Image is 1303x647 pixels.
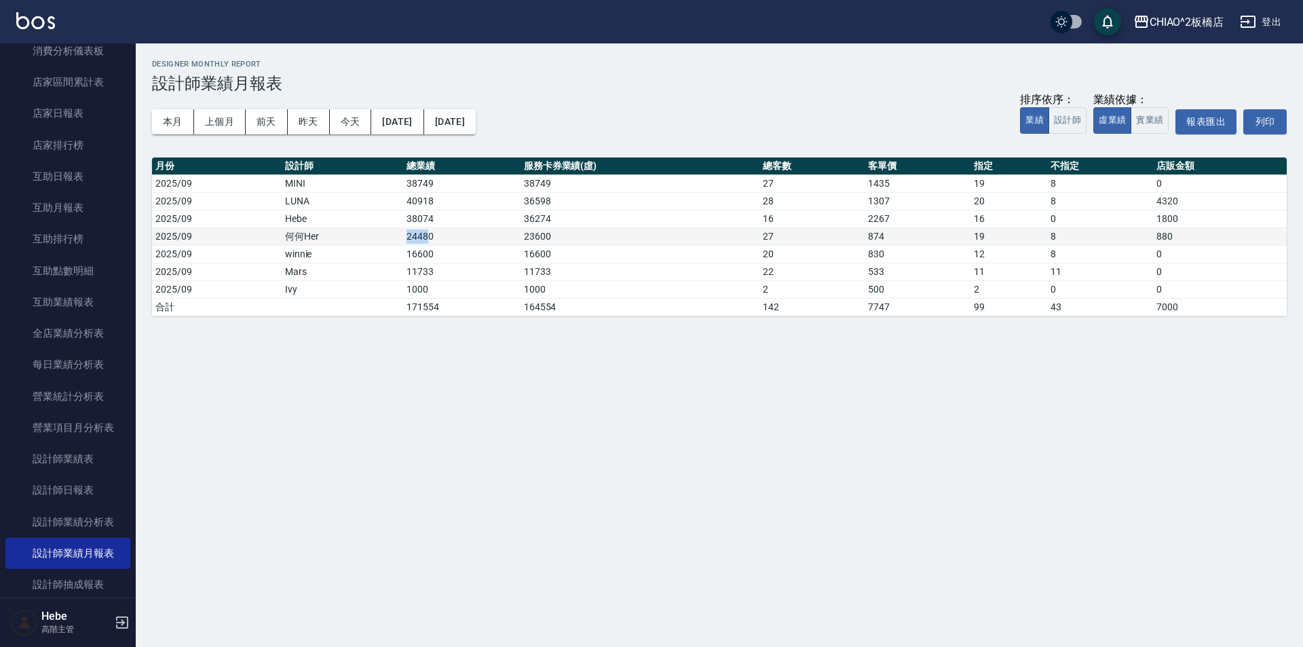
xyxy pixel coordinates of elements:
a: 店家排行榜 [5,130,130,161]
td: 2025/09 [152,227,282,245]
td: 142 [759,298,865,316]
td: 99 [970,298,1048,316]
img: Person [11,609,38,636]
td: 2025/09 [152,263,282,280]
td: 11733 [403,263,521,280]
th: 總客數 [759,158,865,175]
button: 設計師 [1049,107,1087,134]
td: 7000 [1153,298,1287,316]
td: 16 [759,210,865,227]
td: 2025/09 [152,280,282,298]
a: 店家區間累計表 [5,67,130,98]
td: 38074 [403,210,521,227]
td: 8 [1047,227,1152,245]
td: 19 [970,227,1048,245]
td: 8 [1047,174,1152,192]
td: 8 [1047,245,1152,263]
td: 8 [1047,192,1152,210]
td: 43 [1047,298,1152,316]
a: 設計師業績分析表 [5,506,130,538]
button: 本月 [152,109,194,134]
td: 16600 [521,245,759,263]
th: 客單價 [865,158,970,175]
a: 互助日報表 [5,161,130,192]
a: 營業項目月分析表 [5,412,130,443]
td: 500 [865,280,970,298]
td: 533 [865,263,970,280]
td: 2025/09 [152,245,282,263]
div: CHIAO^2板橋店 [1150,14,1224,31]
td: 2267 [865,210,970,227]
button: [DATE] [371,109,423,134]
h3: 設計師業績月報表 [152,74,1287,93]
button: 虛業績 [1093,107,1131,134]
button: 上個月 [194,109,246,134]
td: 20 [759,245,865,263]
a: 互助月報表 [5,192,130,223]
a: 店家日報表 [5,98,130,129]
table: a dense table [152,158,1287,316]
td: 874 [865,227,970,245]
td: 24480 [403,227,521,245]
td: 0 [1153,263,1287,280]
td: winnie [282,245,403,263]
td: 1307 [865,192,970,210]
td: 11 [970,263,1048,280]
td: Ivy [282,280,403,298]
th: 店販金額 [1153,158,1287,175]
a: 設計師日報表 [5,475,130,506]
td: 2 [970,280,1048,298]
td: 0 [1153,174,1287,192]
a: 營業統計分析表 [5,381,130,412]
td: 164554 [521,298,759,316]
a: 互助排行榜 [5,223,130,255]
a: 設計師抽成報表 [5,569,130,600]
button: 報表匯出 [1175,109,1236,134]
td: 11733 [521,263,759,280]
button: 實業績 [1131,107,1169,134]
td: 0 [1047,210,1152,227]
td: Hebe [282,210,403,227]
td: 1000 [403,280,521,298]
td: MINI [282,174,403,192]
td: 27 [759,174,865,192]
td: 12 [970,245,1048,263]
td: 1000 [521,280,759,298]
th: 總業績 [403,158,521,175]
td: 19 [970,174,1048,192]
td: 2025/09 [152,174,282,192]
a: 互助點數明細 [5,255,130,286]
th: 不指定 [1047,158,1152,175]
td: 38749 [403,174,521,192]
td: 830 [865,245,970,263]
th: 設計師 [282,158,403,175]
a: 消費分析儀表板 [5,35,130,67]
td: LUNA [282,192,403,210]
td: 16 [970,210,1048,227]
img: Logo [16,12,55,29]
td: Mars [282,263,403,280]
td: 1800 [1153,210,1287,227]
td: 40918 [403,192,521,210]
button: 登出 [1234,10,1287,35]
td: 880 [1153,227,1287,245]
div: 業績依據： [1093,93,1169,107]
td: 36598 [521,192,759,210]
td: 0 [1153,280,1287,298]
td: 22 [759,263,865,280]
td: 0 [1047,280,1152,298]
a: 互助業績報表 [5,286,130,318]
a: 每日業績分析表 [5,349,130,380]
a: 設計師業績表 [5,443,130,475]
td: 20 [970,192,1048,210]
p: 高階主管 [41,623,111,635]
a: 設計師業績月報表 [5,538,130,569]
td: 2025/09 [152,210,282,227]
td: 28 [759,192,865,210]
td: 合計 [152,298,282,316]
div: 排序依序： [1020,93,1087,107]
button: [DATE] [424,109,476,134]
button: save [1094,8,1121,35]
th: 服務卡券業績(虛) [521,158,759,175]
td: 2 [759,280,865,298]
